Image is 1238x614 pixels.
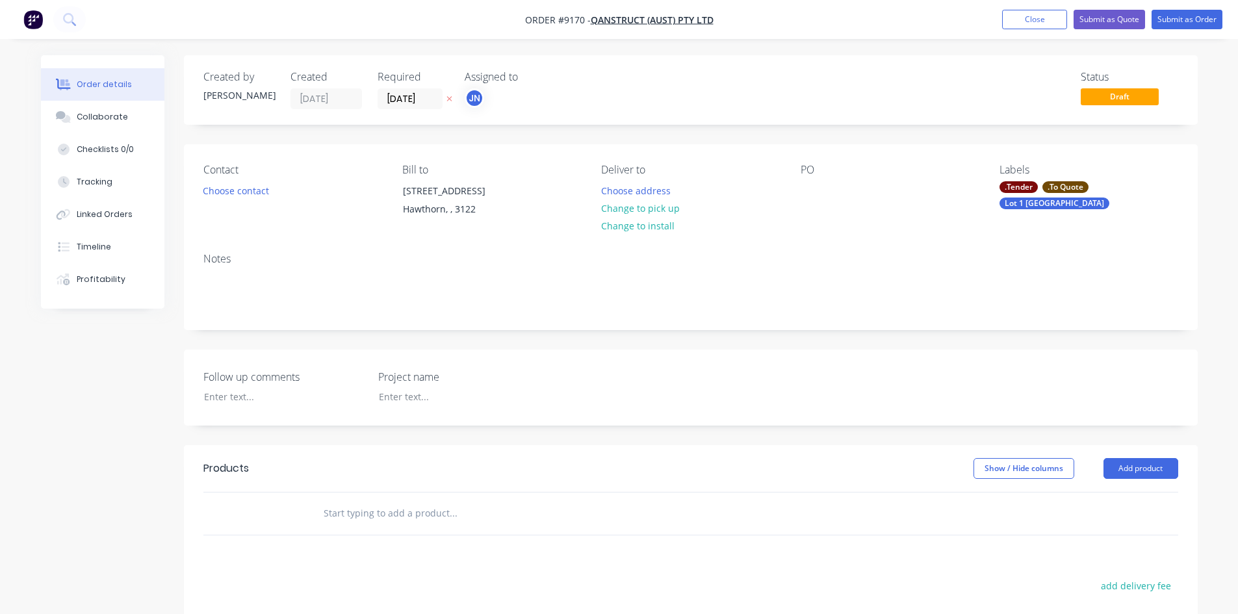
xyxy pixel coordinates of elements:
div: Collaborate [77,111,128,123]
div: Assigned to [465,71,595,83]
div: [STREET_ADDRESS] [403,182,511,200]
div: Tracking [77,176,112,188]
div: Bill to [402,164,580,176]
div: [STREET_ADDRESS]Hawthorn, , 3122 [392,181,522,223]
a: Qanstruct (Aust) Pty Ltd [591,14,714,26]
div: Contact [203,164,381,176]
button: Submit as Order [1152,10,1222,29]
div: Order details [77,79,132,90]
button: add delivery fee [1094,577,1178,595]
button: Add product [1103,458,1178,479]
div: .Tender [999,181,1038,193]
button: Linked Orders [41,198,164,231]
button: Choose contact [196,181,276,199]
div: Deliver to [601,164,779,176]
div: Created [290,71,362,83]
button: Checklists 0/0 [41,133,164,166]
button: Collaborate [41,101,164,133]
button: Order details [41,68,164,101]
div: Hawthorn, , 3122 [403,200,511,218]
div: Timeline [77,241,111,253]
span: Order #9170 - [525,14,591,26]
div: [PERSON_NAME] [203,88,275,102]
button: Close [1002,10,1067,29]
button: Change to install [594,217,681,235]
div: PO [801,164,979,176]
button: Change to pick up [594,199,686,217]
button: Timeline [41,231,164,263]
div: Status [1081,71,1178,83]
div: Labels [999,164,1178,176]
div: Checklists 0/0 [77,144,134,155]
div: Linked Orders [77,209,133,220]
button: Show / Hide columns [974,458,1074,479]
button: Choose address [594,181,677,199]
label: Project name [378,369,541,385]
div: .To Quote [1042,181,1089,193]
span: Draft [1081,88,1159,105]
button: Profitability [41,263,164,296]
button: Submit as Quote [1074,10,1145,29]
input: Start typing to add a product... [323,500,583,526]
div: Created by [203,71,275,83]
button: JN [465,88,484,108]
button: Tracking [41,166,164,198]
img: Factory [23,10,43,29]
div: Notes [203,253,1178,265]
div: Lot 1 [GEOGRAPHIC_DATA] [999,198,1109,209]
div: Profitability [77,274,125,285]
label: Follow up comments [203,369,366,385]
div: Required [378,71,449,83]
div: Products [203,461,249,476]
